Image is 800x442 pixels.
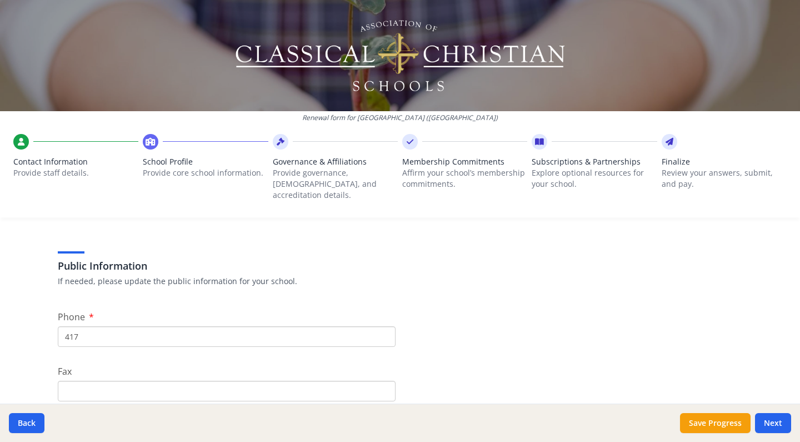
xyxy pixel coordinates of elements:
[58,276,742,287] p: If needed, please update the public information for your school.
[58,311,85,323] span: Phone
[273,167,398,201] p: Provide governance, [DEMOGRAPHIC_DATA], and accreditation details.
[532,156,657,167] span: Subscriptions & Partnerships
[402,167,527,190] p: Affirm your school’s membership commitments.
[402,156,527,167] span: Membership Commitments
[143,167,268,178] p: Provide core school information.
[58,365,72,378] span: Fax
[273,156,398,167] span: Governance & Affiliations
[532,167,657,190] p: Explore optional resources for your school.
[755,413,791,433] button: Next
[662,167,787,190] p: Review your answers, submit, and pay.
[13,167,138,178] p: Provide staff details.
[234,17,567,95] img: Logo
[13,156,138,167] span: Contact Information
[662,156,787,167] span: Finalize
[143,156,268,167] span: School Profile
[58,258,742,274] h3: Public Information
[680,413,751,433] button: Save Progress
[9,413,44,433] button: Back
